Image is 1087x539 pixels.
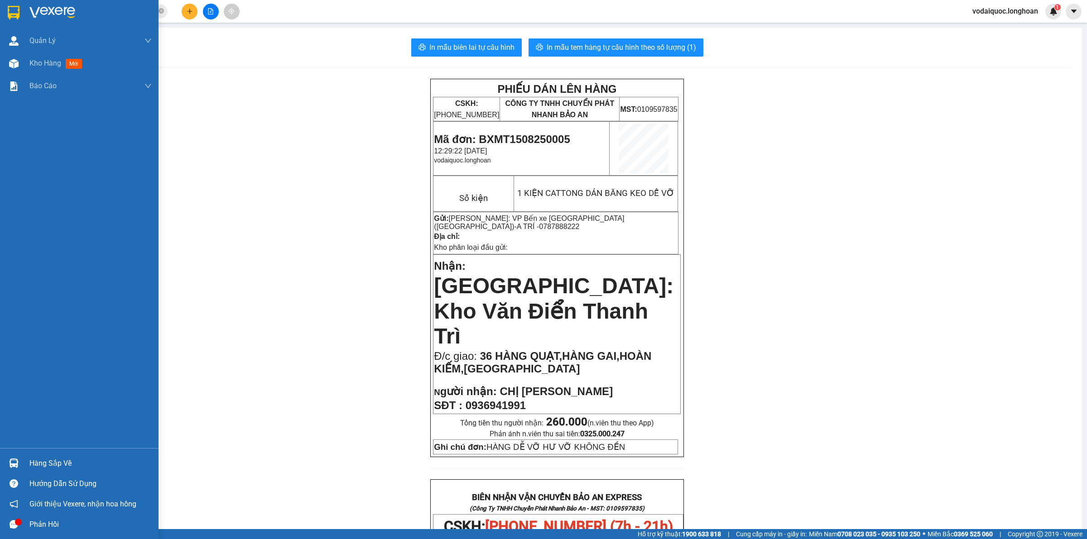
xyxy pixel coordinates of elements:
[965,5,1045,17] span: vodaiquoc.longhoan
[10,500,18,508] span: notification
[459,193,488,203] span: Số kiện
[505,100,614,119] span: CÔNG TY TNHH CHUYỂN PHÁT NHANH BẢO AN
[434,350,480,362] span: Đ/c giao:
[434,442,625,452] span: HÀNG DỄ VỠ HƯ VỠ KHÔNG ĐỀN
[546,415,587,428] strong: 260.000
[72,19,181,36] span: CÔNG TY TNHH CHUYỂN PHÁT NHANH BẢO AN
[9,458,19,468] img: warehouse-icon
[434,215,448,222] strong: Gửi:
[954,530,993,538] strong: 0369 525 060
[224,4,240,19] button: aim
[539,223,579,230] span: 0787888222
[29,59,61,67] span: Kho hàng
[29,35,56,46] span: Quản Lý
[460,419,654,427] span: Tổng tiền thu người nhận:
[10,520,18,529] span: message
[837,530,920,538] strong: 0708 023 035 - 0935 103 250
[159,7,164,16] span: close-circle
[434,157,491,164] span: vodaiquoc.longhoan
[529,38,703,57] button: printerIn mẫu tem hàng tự cấu hình theo số lượng (1)
[4,62,57,70] span: 12:29:22 [DATE]
[9,36,19,46] img: warehouse-icon
[203,4,219,19] button: file-add
[434,399,462,411] strong: SĐT :
[517,223,579,230] span: A TRÍ -
[620,105,637,113] strong: MST:
[434,274,673,348] span: [GEOGRAPHIC_DATA]: Kho Văn Điển Thanh Trì
[547,42,696,53] span: In mẫu tem hàng tự cấu hình theo số lượng (1)
[434,133,570,145] span: Mã đơn: BXMT1508250005
[440,385,497,397] span: gười nhận:
[25,19,48,27] strong: CSKH:
[29,80,57,91] span: Báo cáo
[546,419,654,427] span: (n.viên thu theo App)
[728,529,729,539] span: |
[411,38,522,57] button: printerIn mẫu biên lai tự cấu hình
[1054,4,1061,10] sup: 1
[1000,529,1001,539] span: |
[638,529,721,539] span: Hỗ trợ kỹ thuật:
[4,19,69,35] span: [PHONE_NUMBER]
[536,43,543,52] span: printer
[434,387,496,397] strong: N
[485,518,673,535] span: [PHONE_NUMBER] (7h - 21h)
[500,385,613,397] span: CHỊ [PERSON_NAME]
[923,532,925,536] span: ⚪️
[9,81,19,91] img: solution-icon
[490,429,625,438] span: Phản ánh n.viên thu sai tiền:
[29,477,152,491] div: Hướng dẫn sử dụng
[64,4,183,16] strong: PHIẾU DÁN LÊN HÀNG
[228,8,235,14] span: aim
[1056,4,1059,10] span: 1
[187,8,193,14] span: plus
[434,100,499,119] span: [PHONE_NUMBER]
[455,100,478,107] strong: CSKH:
[418,43,426,52] span: printer
[182,4,197,19] button: plus
[434,260,466,272] span: Nhận:
[4,48,139,61] span: Mã đơn: BXMT1508250005
[1037,531,1043,537] span: copyright
[620,105,677,113] span: 0109597835
[1066,4,1082,19] button: caret-down
[434,243,508,251] span: Kho phân loại đầu gửi:
[144,37,152,44] span: down
[928,529,993,539] span: Miền Bắc
[497,83,616,95] strong: PHIẾU DÁN LÊN HÀNG
[444,518,673,535] span: CSKH:
[144,82,152,90] span: down
[29,457,152,470] div: Hàng sắp về
[1070,7,1078,15] span: caret-down
[434,147,487,155] span: 12:29:22 [DATE]
[159,8,164,14] span: close-circle
[8,6,19,19] img: logo-vxr
[809,529,920,539] span: Miền Nam
[515,223,580,230] span: -
[580,429,625,438] strong: 0325.000.247
[682,530,721,538] strong: 1900 633 818
[472,492,642,502] strong: BIÊN NHẬN VẬN CHUYỂN BẢO AN EXPRESS
[1049,7,1058,15] img: icon-new-feature
[736,529,807,539] span: Cung cấp máy in - giấy in:
[466,399,526,411] span: 0936941991
[29,518,152,531] div: Phản hồi
[207,8,214,14] span: file-add
[10,479,18,488] span: question-circle
[434,350,651,375] span: 36 HÀNG QUẠT,HÀNG GAI,HOÀN KIẾM,[GEOGRAPHIC_DATA]
[434,442,486,452] strong: Ghi chú đơn:
[9,59,19,68] img: warehouse-icon
[66,59,82,69] span: mới
[434,233,460,240] strong: Địa chỉ:
[429,42,515,53] span: In mẫu biên lai tự cấu hình
[434,215,624,230] span: [PERSON_NAME]: VP Bến xe [GEOGRAPHIC_DATA] ([GEOGRAPHIC_DATA])
[29,498,136,510] span: Giới thiệu Vexere, nhận hoa hồng
[470,505,645,512] strong: (Công Ty TNHH Chuyển Phát Nhanh Bảo An - MST: 0109597835)
[517,188,674,198] span: 1 KIỆN CATTONG DÁN BĂNG KEO DỄ VỠ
